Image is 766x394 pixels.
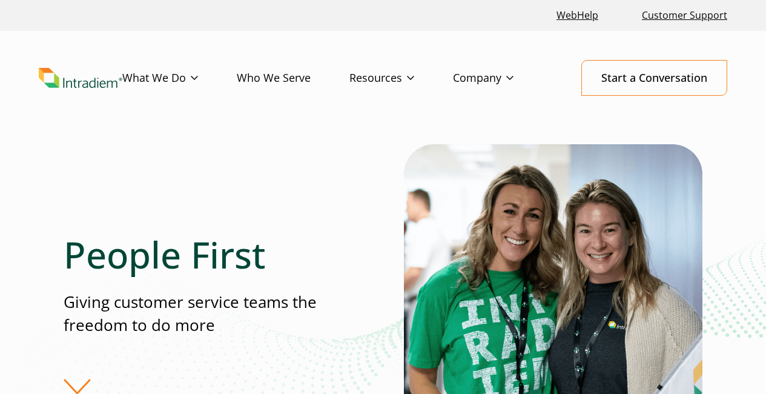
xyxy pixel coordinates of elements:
[581,60,727,96] a: Start a Conversation
[453,61,552,96] a: Company
[552,2,603,28] a: Link opens in a new window
[39,68,122,88] img: Intradiem
[237,61,349,96] a: Who We Serve
[64,291,329,336] p: Giving customer service teams the freedom to do more
[637,2,732,28] a: Customer Support
[349,61,453,96] a: Resources
[122,61,237,96] a: What We Do
[39,68,122,88] a: Link to homepage of Intradiem
[64,233,329,276] h1: People First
